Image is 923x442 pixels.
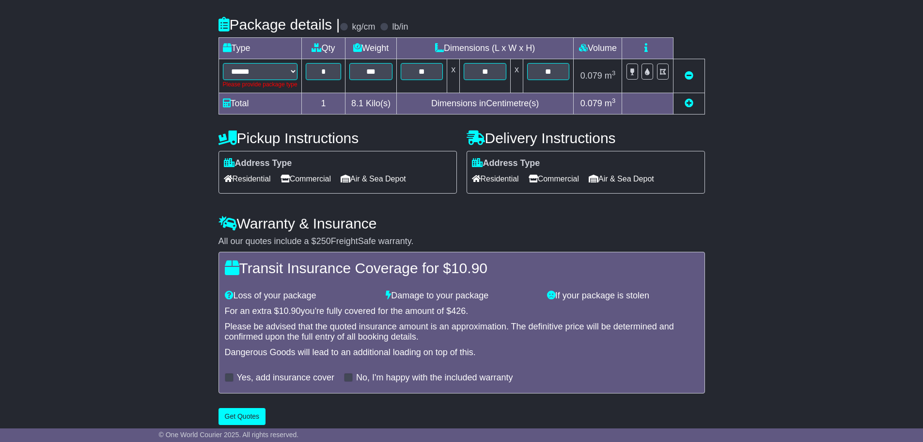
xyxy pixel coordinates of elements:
span: 426 [451,306,466,316]
span: Air & Sea Depot [341,171,406,186]
label: lb/in [392,22,408,33]
span: © One World Courier 2025. All rights reserved. [159,431,299,439]
div: For an extra $ you're fully covered for the amount of $ . [225,306,699,317]
span: 250 [316,236,331,246]
span: Commercial [529,171,579,186]
sup: 3 [612,97,616,104]
td: x [510,59,523,93]
td: Dimensions (L x W x H) [396,38,574,59]
td: 1 [301,93,345,115]
label: Address Type [224,158,292,169]
td: Volume [574,38,622,59]
td: Kilo(s) [345,93,397,115]
a: Remove this item [685,71,693,81]
span: 0.079 [580,71,602,81]
span: Air & Sea Depot [589,171,654,186]
span: Residential [472,171,519,186]
div: Please be advised that the quoted insurance amount is an approximation. The definitive price will... [225,322,699,343]
label: Address Type [472,158,540,169]
div: All our quotes include a $ FreightSafe warranty. [219,236,705,247]
div: Loss of your package [220,291,381,301]
td: Dimensions in Centimetre(s) [396,93,574,115]
a: Add new item [685,98,693,108]
button: Get Quotes [219,408,266,425]
div: If your package is stolen [542,291,704,301]
span: Commercial [281,171,331,186]
label: No, I'm happy with the included warranty [356,373,513,383]
span: m [605,98,616,108]
td: Type [219,38,301,59]
div: Dangerous Goods will lead to an additional loading on top of this. [225,347,699,358]
h4: Package details | [219,16,340,33]
h4: Delivery Instructions [467,130,705,146]
td: x [447,59,460,93]
div: Please provide package type [223,80,297,89]
div: Damage to your package [381,291,542,301]
span: 0.079 [580,98,602,108]
span: 10.90 [451,260,487,276]
h4: Warranty & Insurance [219,215,705,231]
h4: Pickup Instructions [219,130,457,146]
label: kg/cm [352,22,375,33]
span: 10.90 [279,306,301,316]
td: Qty [301,38,345,59]
span: 8.1 [351,98,363,108]
h4: Transit Insurance Coverage for $ [225,260,699,276]
span: m [605,71,616,81]
td: Total [219,93,301,115]
label: Yes, add insurance cover [237,373,334,383]
td: Weight [345,38,397,59]
sup: 3 [612,69,616,77]
span: Residential [224,171,271,186]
